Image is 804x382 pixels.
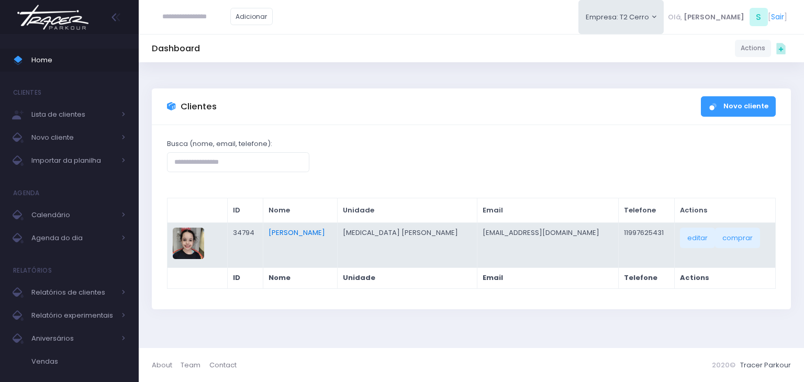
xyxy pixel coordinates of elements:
[31,286,115,299] span: Relatórios de clientes
[209,355,237,375] a: Contact
[152,355,181,375] a: About
[31,355,126,368] span: Vendas
[13,82,41,103] h4: Clientes
[31,154,115,167] span: Importar da planilha
[263,267,338,288] th: Nome
[227,267,263,288] th: ID
[664,5,791,29] div: [ ]
[750,8,768,26] span: S
[680,228,715,248] a: editar
[477,198,619,223] th: Email
[338,222,477,267] td: [MEDICAL_DATA] [PERSON_NAME]
[31,108,115,121] span: Lista de clientes
[31,208,115,222] span: Calendário
[619,222,675,267] td: 11997625431
[167,139,272,149] label: Busca (nome, email, telefone):
[230,8,273,25] a: Adicionar
[31,332,115,345] span: Aniversários
[31,309,115,322] span: Relatório experimentais
[477,222,619,267] td: [EMAIL_ADDRESS][DOMAIN_NAME]
[675,267,775,288] th: Actions
[152,43,200,54] h5: Dashboard
[338,267,477,288] th: Unidade
[181,102,217,112] h3: Clientes
[740,360,791,370] a: Tracer Parkour
[771,12,784,23] a: Sair
[13,260,52,281] h4: Relatórios
[701,96,776,117] a: Novo cliente
[619,267,675,288] th: Telefone
[227,198,263,223] th: ID
[338,198,477,223] th: Unidade
[227,222,263,267] td: 34794
[715,228,760,248] a: comprar
[675,198,775,223] th: Actions
[668,12,682,23] span: Olá,
[31,131,115,144] span: Novo cliente
[13,183,40,204] h4: Agenda
[269,228,325,238] a: [PERSON_NAME]
[684,12,744,23] span: [PERSON_NAME]
[31,53,126,67] span: Home
[619,198,675,223] th: Telefone
[31,231,115,245] span: Agenda do dia
[735,40,771,57] a: Actions
[477,267,619,288] th: Email
[181,355,209,375] a: Team
[712,360,735,370] span: 2020©
[263,198,338,223] th: Nome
